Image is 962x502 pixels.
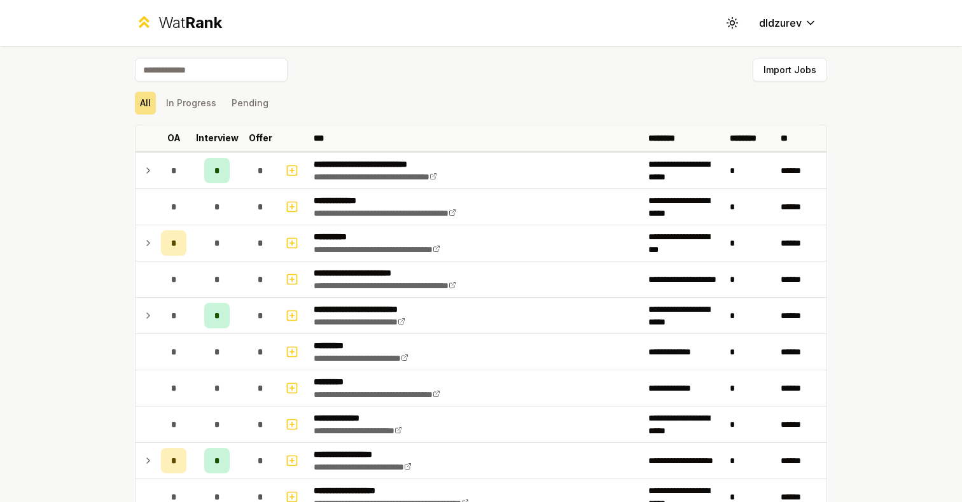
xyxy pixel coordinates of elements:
p: Offer [249,132,272,144]
a: WatRank [135,13,222,33]
button: Import Jobs [753,59,827,81]
div: Wat [158,13,222,33]
span: Rank [185,13,222,32]
p: Interview [196,132,239,144]
p: OA [167,132,181,144]
button: In Progress [161,92,221,115]
button: All [135,92,156,115]
button: dldzurev [749,11,827,34]
button: Pending [227,92,274,115]
span: dldzurev [759,15,802,31]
